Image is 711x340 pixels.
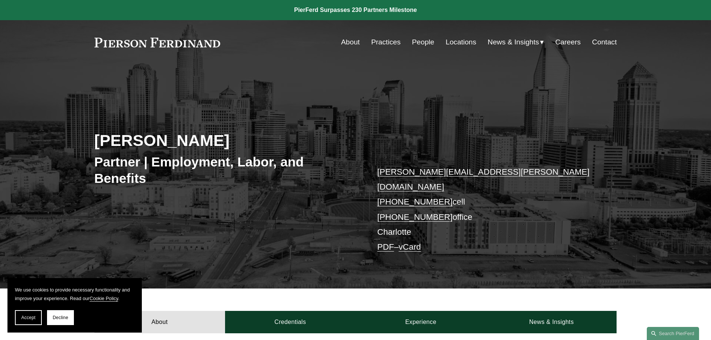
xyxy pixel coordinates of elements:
a: Locations [446,35,476,49]
a: About [94,311,225,333]
button: Decline [47,310,74,325]
a: [PERSON_NAME][EMAIL_ADDRESS][PERSON_NAME][DOMAIN_NAME] [377,167,590,191]
a: Cookie Policy [90,296,118,301]
p: We use cookies to provide necessary functionality and improve your experience. Read our . [15,286,134,303]
a: [PHONE_NUMBER] [377,197,453,206]
a: Credentials [225,311,356,333]
span: Accept [21,315,35,320]
span: News & Insights [488,36,539,49]
a: News & Insights [486,311,617,333]
a: Contact [592,35,617,49]
a: People [412,35,434,49]
a: Careers [555,35,581,49]
button: Accept [15,310,42,325]
section: Cookie banner [7,278,142,333]
a: vCard [399,242,421,252]
a: Search this site [647,327,699,340]
a: Practices [371,35,400,49]
p: cell office Charlotte – [377,165,595,255]
h2: [PERSON_NAME] [94,131,356,150]
a: About [341,35,360,49]
a: [PHONE_NUMBER] [377,212,453,222]
a: PDF [377,242,394,252]
h3: Partner | Employment, Labor, and Benefits [94,154,356,186]
a: Experience [356,311,486,333]
a: folder dropdown [488,35,544,49]
span: Decline [53,315,68,320]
